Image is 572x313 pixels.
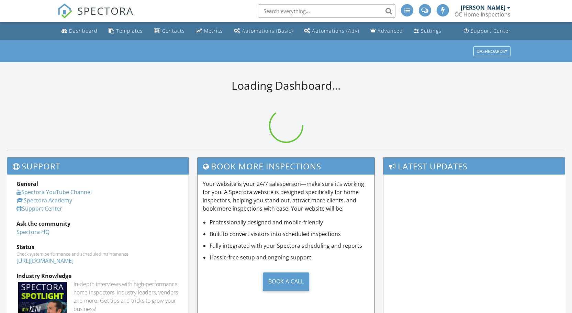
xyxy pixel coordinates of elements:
a: Automations (Advanced) [301,25,362,37]
div: Check system performance and scheduled maintenance. [16,251,179,257]
div: [PERSON_NAME] [461,4,505,11]
div: Dashboard [69,27,98,34]
a: Automations (Basic) [231,25,296,37]
h3: Book More Inspections [198,158,375,175]
a: Advanced [368,25,406,37]
div: Automations (Adv) [312,27,359,34]
h3: Latest Updates [383,158,565,175]
div: Automations (Basic) [242,27,293,34]
a: Spectora Academy [16,197,72,204]
a: Dashboard [59,25,100,37]
img: The Best Home Inspection Software - Spectora [57,3,72,19]
div: Status [16,243,179,251]
div: In-depth interviews with high-performance home inspectors, industry leaders, vendors and more. Ge... [74,280,179,313]
li: Fully integrated with your Spectora scheduling and reports [210,242,370,250]
div: Dashboards [476,49,507,54]
a: Metrics [193,25,226,37]
div: Contacts [162,27,185,34]
div: OC Home Inspections [455,11,511,18]
button: Dashboards [473,46,511,56]
a: Contacts [151,25,188,37]
div: Industry Knowledge [16,272,179,280]
a: Support Center [16,205,62,212]
a: Spectora YouTube Channel [16,188,92,196]
div: Settings [421,27,441,34]
a: [URL][DOMAIN_NAME] [16,257,74,265]
a: Templates [106,25,146,37]
div: Metrics [204,27,223,34]
strong: General [16,180,38,188]
div: Support Center [471,27,511,34]
li: Built to convert visitors into scheduled inspections [210,230,370,238]
a: Book a Call [203,267,370,296]
div: Ask the community [16,220,179,228]
div: Advanced [378,27,403,34]
li: Professionally designed and mobile-friendly [210,218,370,226]
li: Hassle-free setup and ongoing support [210,253,370,261]
p: Your website is your 24/7 salesperson—make sure it’s working for you. A Spectora website is desig... [203,180,370,213]
div: Templates [116,27,143,34]
input: Search everything... [258,4,395,18]
h3: Support [7,158,189,175]
a: Settings [411,25,444,37]
a: Spectora HQ [16,228,49,236]
div: Book a Call [263,272,310,291]
a: SPECTORA [57,9,134,24]
span: SPECTORA [77,3,134,18]
a: Support Center [461,25,514,37]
